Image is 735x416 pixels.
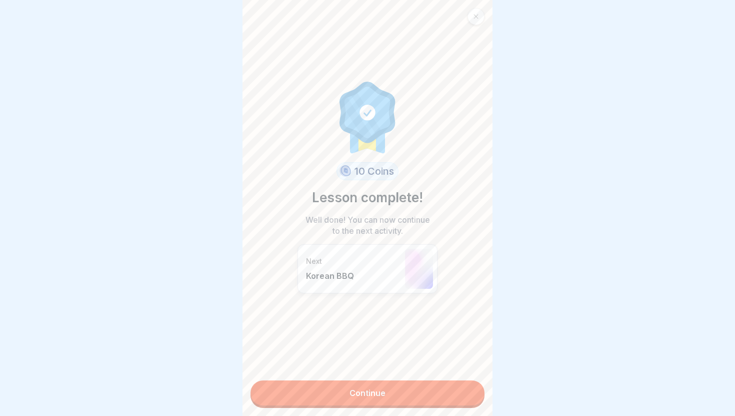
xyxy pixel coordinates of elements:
p: Next [306,257,400,266]
div: 10 Coins [336,162,398,180]
p: Lesson complete! [312,188,423,207]
img: completion.svg [334,79,401,154]
p: Well done! You can now continue to the next activity. [302,214,432,236]
a: Continue [250,380,484,405]
img: coin.svg [338,164,352,179]
p: Korean BBQ [306,271,400,281]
